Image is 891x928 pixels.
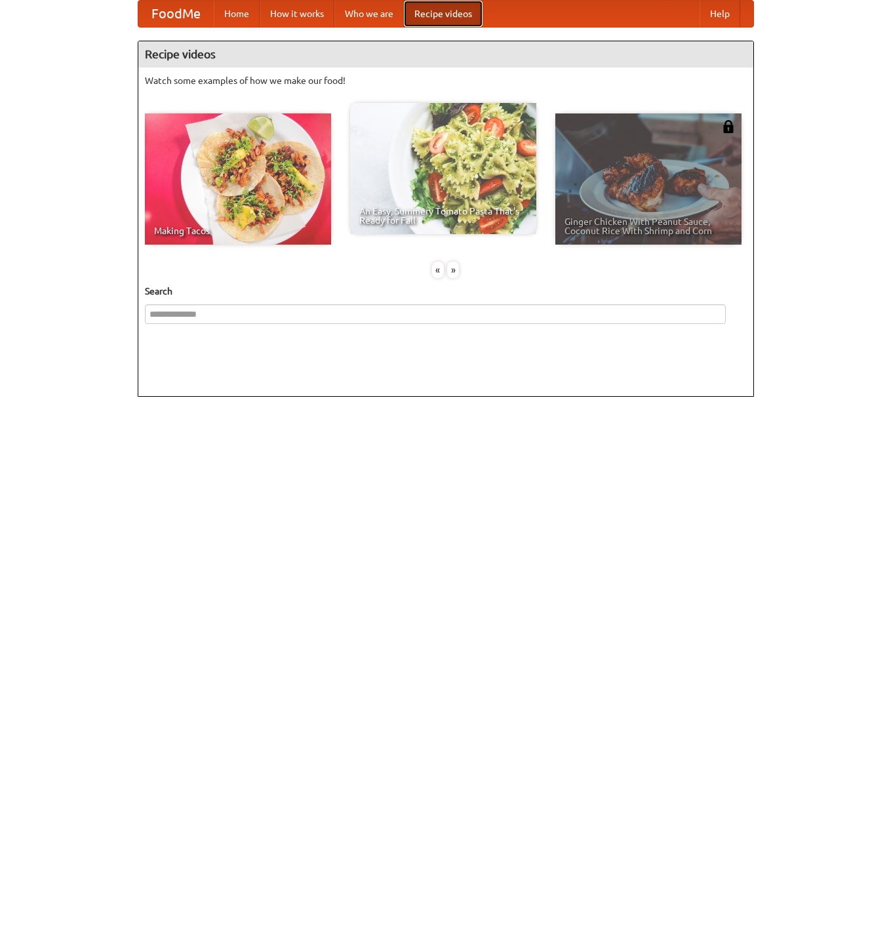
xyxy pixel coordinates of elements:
a: Making Tacos [145,113,331,245]
a: Who we are [334,1,404,27]
a: FoodMe [138,1,214,27]
div: « [432,262,444,278]
a: Help [700,1,740,27]
a: How it works [260,1,334,27]
div: » [447,262,459,278]
a: An Easy, Summery Tomato Pasta That's Ready for Fall [350,103,536,234]
span: Making Tacos [154,226,322,235]
a: Home [214,1,260,27]
p: Watch some examples of how we make our food! [145,74,747,87]
h4: Recipe videos [138,41,753,68]
h5: Search [145,285,747,298]
span: An Easy, Summery Tomato Pasta That's Ready for Fall [359,207,527,225]
a: Recipe videos [404,1,483,27]
img: 483408.png [722,120,735,133]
